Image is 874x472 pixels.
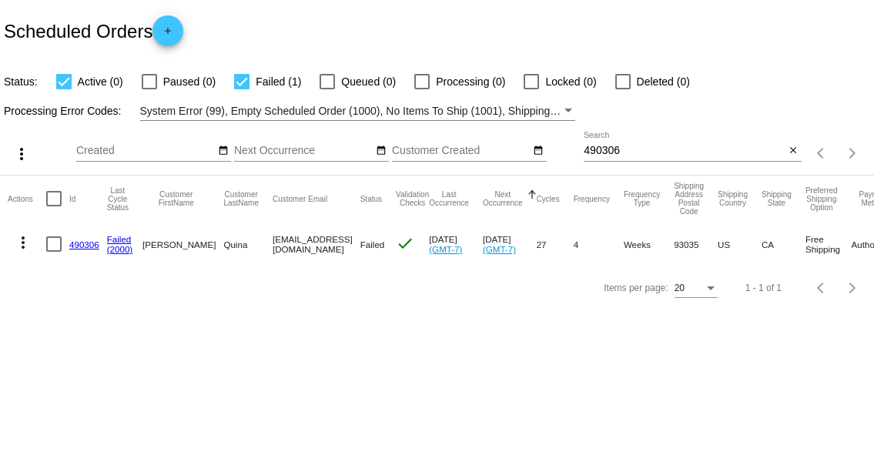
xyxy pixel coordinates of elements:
mat-cell: US [718,222,762,266]
button: Change sorting for FrequencyType [624,190,660,207]
span: 20 [675,283,685,293]
a: Failed [107,234,132,244]
input: Search [584,145,785,157]
mat-header-cell: Validation Checks [396,176,429,222]
button: Change sorting for Cycles [537,194,560,203]
mat-icon: date_range [376,145,387,157]
button: Change sorting for ShippingCountry [718,190,748,207]
button: Next page [837,138,868,169]
button: Change sorting for Status [360,194,382,203]
mat-select: Filter by Processing Error Codes [140,102,575,121]
button: Change sorting for LastProcessingCycleId [107,186,129,212]
mat-icon: more_vert [14,233,32,252]
span: Failed (1) [256,72,301,91]
mat-cell: 27 [537,222,574,266]
a: (GMT-7) [429,244,462,254]
button: Previous page [806,273,837,303]
input: Created [76,145,215,157]
mat-cell: 93035 [674,222,718,266]
button: Change sorting for ShippingState [762,190,792,207]
button: Change sorting for Id [69,194,75,203]
mat-cell: [DATE] [429,222,483,266]
a: (GMT-7) [483,244,516,254]
button: Next page [837,273,868,303]
mat-icon: date_range [218,145,229,157]
span: Deleted (0) [637,72,690,91]
a: 490306 [69,239,99,249]
button: Change sorting for PreferredShippingOption [805,186,838,212]
div: Items per page: [604,283,668,293]
mat-cell: [DATE] [483,222,537,266]
mat-cell: [EMAIL_ADDRESS][DOMAIN_NAME] [273,222,360,266]
input: Customer Created [392,145,531,157]
button: Change sorting for LastOccurrenceUtc [429,190,469,207]
mat-cell: Quina [223,222,273,266]
mat-icon: check [396,234,414,253]
span: Active (0) [78,72,123,91]
span: Status: [4,75,38,88]
span: Queued (0) [341,72,396,91]
mat-cell: Free Shipping [805,222,852,266]
mat-cell: CA [762,222,805,266]
span: Locked (0) [545,72,596,91]
mat-cell: [PERSON_NAME] [142,222,223,266]
mat-icon: close [788,145,799,157]
mat-select: Items per page: [675,283,718,294]
mat-icon: more_vert [12,145,31,163]
mat-icon: date_range [533,145,544,157]
span: Paused (0) [163,72,216,91]
mat-cell: Weeks [624,222,674,266]
button: Change sorting for Frequency [574,194,610,203]
button: Change sorting for NextOccurrenceUtc [483,190,523,207]
button: Change sorting for CustomerLastName [223,190,259,207]
div: 1 - 1 of 1 [745,283,782,293]
button: Change sorting for ShippingPostcode [674,182,704,216]
mat-cell: 4 [574,222,624,266]
span: Processing Error Codes: [4,105,122,117]
a: (2000) [107,244,133,254]
h2: Scheduled Orders [4,15,183,46]
mat-header-cell: Actions [8,176,46,222]
button: Change sorting for CustomerFirstName [142,190,209,207]
button: Clear [785,143,802,159]
input: Next Occurrence [234,145,373,157]
button: Previous page [806,138,837,169]
span: Processing (0) [436,72,505,91]
span: Failed [360,239,385,249]
button: Change sorting for CustomerEmail [273,194,327,203]
mat-icon: add [159,25,177,44]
